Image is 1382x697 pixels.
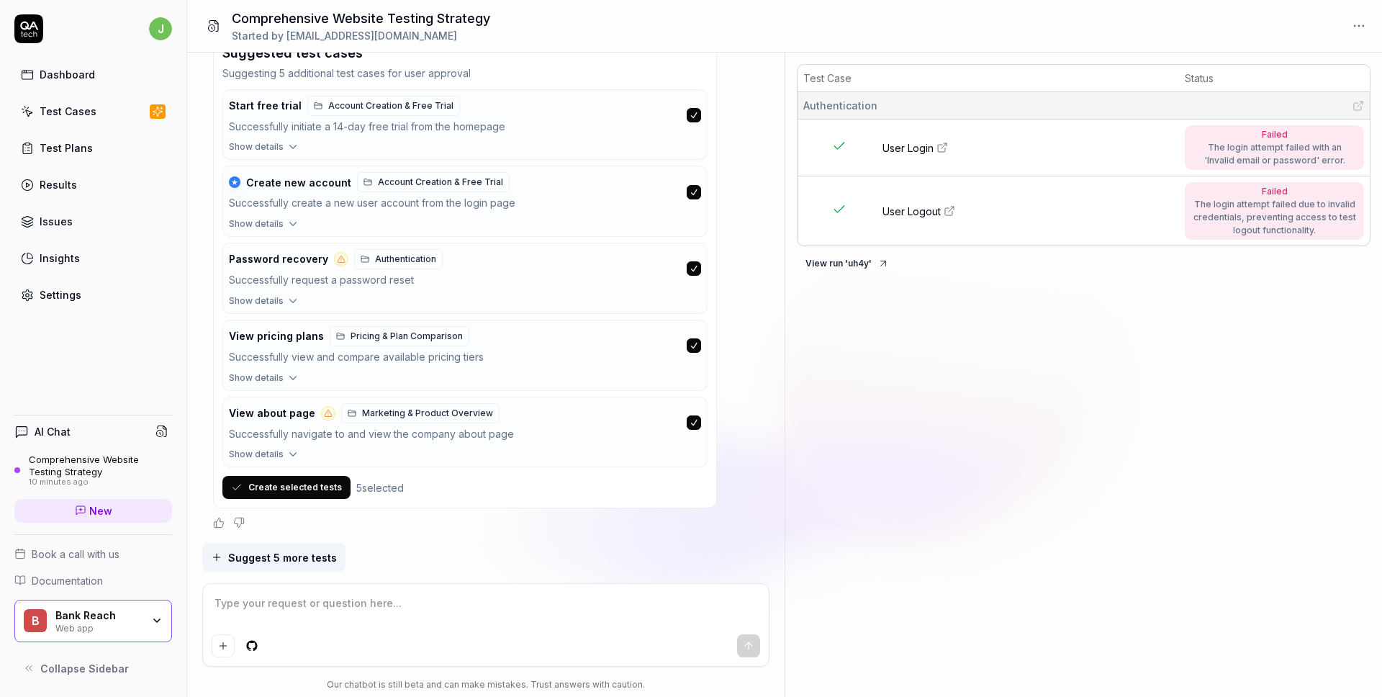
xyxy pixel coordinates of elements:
[882,204,941,219] span: User Logout
[1192,128,1357,141] div: Failed
[223,166,707,217] button: ★Create new accountAccount Creation & Free TrialSuccessfully create a new user account from the l...
[40,104,96,119] div: Test Cases
[14,547,172,562] a: Book a call with us
[32,547,119,562] span: Book a call with us
[40,67,95,82] div: Dashboard
[32,573,103,588] span: Documentation
[29,477,172,487] div: 10 minutes ago
[229,217,284,230] span: Show details
[351,330,463,343] span: Pricing & Plan Comparison
[229,426,681,443] div: Successfully navigate to and view the company about page
[798,65,1179,92] th: Test Case
[233,517,245,529] button: Negative feedback
[357,172,510,192] a: Account Creation & Free Trial
[14,281,172,309] a: Settings
[14,244,172,272] a: Insights
[222,66,708,81] p: Suggesting 5 additional test cases for user approval
[228,550,337,565] span: Suggest 5 more tests
[14,454,172,487] a: Comprehensive Website Testing Strategy10 minutes ago
[1179,65,1370,92] th: Status
[223,140,707,159] button: Show details
[223,320,707,372] button: View pricing plansPricing & Plan ComparisonSuccessfully view and compare available pricing tiers
[232,28,490,43] div: Started by
[229,176,240,188] div: ★
[222,43,363,63] h3: Suggested test cases
[229,330,324,343] span: View pricing plans
[14,207,172,235] a: Issues
[232,9,490,28] h1: Comprehensive Website Testing Strategy
[356,480,404,495] div: 5 selected
[40,251,80,266] div: Insights
[229,99,302,112] span: Start free trial
[307,96,460,116] a: Account Creation & Free Trial
[35,424,71,439] h4: AI Chat
[229,349,681,366] div: Successfully view and compare available pricing tiers
[797,255,898,269] a: View run 'uh4y'
[89,503,112,518] span: New
[328,99,453,112] span: Account Creation & Free Trial
[40,661,129,676] span: Collapse Sidebar
[882,204,1176,219] a: User Logout
[40,214,73,229] div: Issues
[1192,185,1357,198] div: Failed
[223,294,707,313] button: Show details
[14,573,172,588] a: Documentation
[14,134,172,162] a: Test Plans
[14,60,172,89] a: Dashboard
[246,176,351,189] span: Create new account
[55,621,142,633] div: Web app
[202,678,770,691] div: Our chatbot is still beta and can make mistakes. Trust answers with caution.
[55,609,142,622] div: Bank Reach
[14,171,172,199] a: Results
[223,217,707,236] button: Show details
[882,140,1176,156] a: User Login
[354,249,443,269] a: Authentication
[149,14,172,43] button: j
[202,543,345,572] button: Suggest 5 more tests
[14,600,172,643] button: BBank ReachWeb app
[212,634,235,657] button: Add attachment
[222,476,351,499] button: Create selected tests
[14,654,172,683] button: Collapse Sidebar
[14,499,172,523] a: New
[223,243,707,294] button: Password recoveryAuthenticationSuccessfully request a password reset
[40,177,77,192] div: Results
[229,140,284,153] span: Show details
[378,176,503,189] span: Account Creation & Free Trial
[223,448,707,467] button: Show details
[229,448,284,461] span: Show details
[40,140,93,156] div: Test Plans
[341,403,500,423] a: Marketing & Product Overview
[229,372,284,385] span: Show details
[229,195,681,212] div: Successfully create a new user account from the login page
[213,517,225,529] button: Positive feedback
[229,119,681,135] div: Successfully initiate a 14-day free trial from the homepage
[803,98,877,113] span: Authentication
[229,272,681,289] div: Successfully request a password reset
[229,407,315,420] span: View about page
[797,252,898,275] button: View run 'uh4y'
[286,30,457,42] span: [EMAIL_ADDRESS][DOMAIN_NAME]
[1192,198,1357,237] div: The login attempt failed due to invalid credentials, preventing access to test logout functionality.
[362,407,493,420] span: Marketing & Product Overview
[223,397,707,449] button: View about pageMarketing & Product OverviewSuccessfully navigate to and view the company about page
[229,294,284,307] span: Show details
[24,609,47,632] span: B
[14,97,172,125] a: Test Cases
[149,17,172,40] span: j
[229,253,328,266] span: Password recovery
[223,372,707,390] button: Show details
[223,90,707,141] button: Start free trialAccount Creation & Free TrialSuccessfully initiate a 14-day free trial from the h...
[882,140,934,156] span: User Login
[375,253,436,266] span: Authentication
[40,287,81,302] div: Settings
[1192,141,1357,167] div: The login attempt failed with an 'Invalid email or password' error.
[29,454,172,477] div: Comprehensive Website Testing Strategy
[330,326,469,346] a: Pricing & Plan Comparison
